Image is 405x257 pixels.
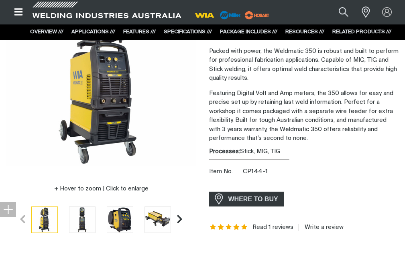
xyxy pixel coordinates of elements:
[209,192,284,206] a: WHERE TO BUY
[242,9,272,21] img: miller
[209,147,399,156] div: Stick, MIG, TIG
[32,207,57,233] img: Weldmatic 350
[209,89,399,143] p: Featuring Digital Volt and Amp meters, the 350 allows for easy and precise set up by retaining la...
[31,206,58,233] button: Go to slide 1
[332,29,391,34] a: RELATED PRODUCTS ///
[145,207,171,233] img: Weldmatic 350
[209,167,242,176] span: Item No.
[252,224,293,231] a: Read 1 reviews
[209,148,240,154] strong: Processes:
[320,3,357,21] input: Product name or item number...
[209,225,248,230] span: Rating: 5
[18,206,26,233] button: Previous media
[164,29,212,34] a: SPECIFICATIONS ///
[69,206,96,233] button: Go to slide 2
[107,207,133,233] img: Weldmatic 350
[123,29,156,34] a: FEATURES ///
[69,207,95,233] img: Weldmatic 350
[209,47,399,83] p: Packed with power, the Weldmatic 350 is robust and built to perform for professional fabrication ...
[49,184,153,194] button: Hover to zoom | Click to enlarge
[330,3,357,21] button: Search products
[30,29,63,34] a: OVERVIEW ///
[177,206,185,233] button: Next media
[243,168,268,174] span: CP144-1
[71,29,115,34] a: APPLICATIONS ///
[285,29,324,34] a: RESOURCES ///
[144,206,171,233] button: Go to slide 4
[3,204,13,214] img: hide socials
[223,193,283,206] span: WHERE TO BUY
[298,224,344,231] a: Write a review
[220,29,277,34] a: PACKAGE INCLUDES ///
[107,206,133,233] button: Go to slide 3
[242,12,272,18] a: miller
